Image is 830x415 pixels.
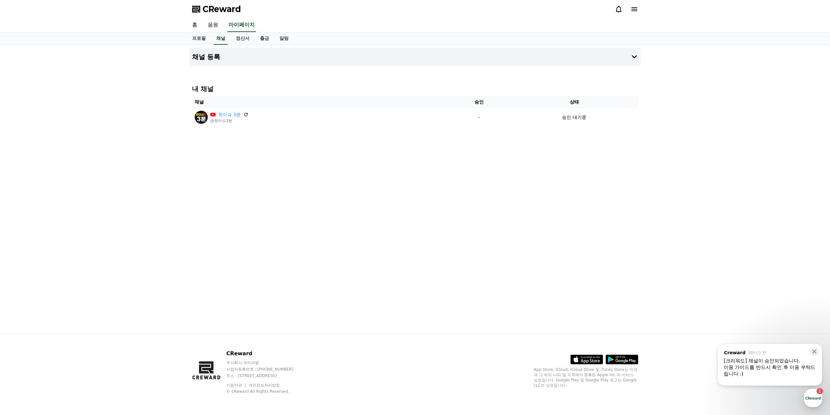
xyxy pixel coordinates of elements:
a: 핫이슈 3분 [218,111,241,118]
a: 정산서 [231,32,255,45]
a: 음원 [203,18,223,32]
th: 채널 [192,96,448,108]
button: 채널 등록 [189,48,641,66]
a: 프로필 [187,32,211,45]
p: @핫이슈3분 [210,118,249,123]
img: 핫이슈 3분 [195,111,208,124]
p: CReward [226,350,306,358]
p: 사업자등록번호 : [PHONE_NUMBER] [226,367,306,372]
p: - [451,114,508,121]
h4: 채널 등록 [192,53,220,60]
a: 채널 [214,32,228,45]
a: CReward [192,4,241,14]
p: 주식회사 와이피랩 [226,360,306,365]
a: 개인정보처리방침 [249,383,280,388]
p: 주소 : [STREET_ADDRESS] [226,373,306,378]
th: 승인 [448,96,510,108]
th: 상태 [510,96,638,108]
a: 알림 [274,32,294,45]
p: 승인 대기중 [562,114,586,121]
a: 홈 [187,18,203,32]
span: CReward [203,4,241,14]
a: 이용약관 [226,383,247,388]
p: © CReward All Rights Reserved. [226,389,306,394]
p: App Store, iCloud, iCloud Drive 및 iTunes Store는 미국과 그 밖의 나라 및 지역에서 등록된 Apple Inc.의 서비스 상표입니다. Goo... [534,367,638,388]
a: 출금 [255,32,274,45]
h4: 내 채널 [192,84,638,93]
a: 마이페이지 [227,18,256,32]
